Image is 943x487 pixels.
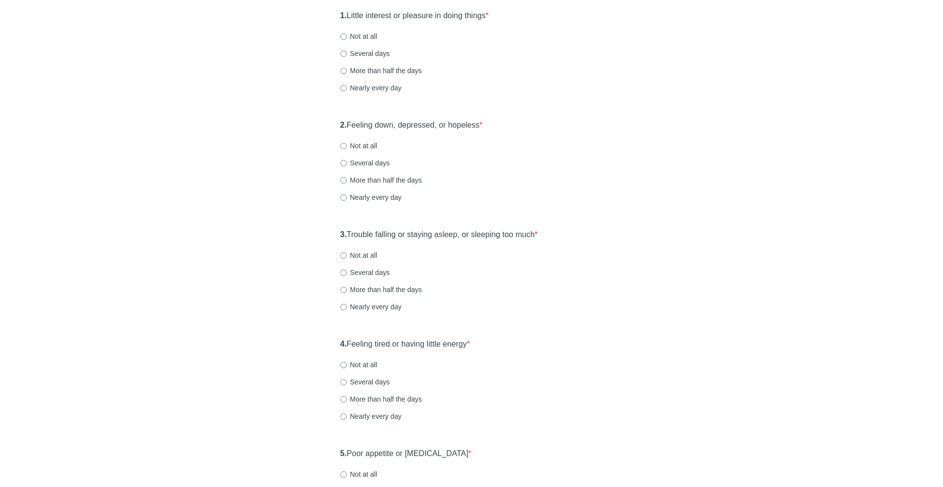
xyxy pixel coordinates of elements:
[340,11,347,20] strong: 1.
[340,362,347,368] input: Not at all
[340,51,347,57] input: Several days
[340,471,347,478] input: Not at all
[340,158,390,168] label: Several days
[340,120,483,131] label: Feeling down, depressed, or hopeless
[340,413,347,420] input: Nearly every day
[340,304,347,310] input: Nearly every day
[340,143,347,149] input: Not at all
[340,250,377,260] label: Not at all
[340,394,422,404] label: More than half the days
[340,379,347,385] input: Several days
[340,68,347,74] input: More than half the days
[340,340,347,348] strong: 4.
[340,270,347,276] input: Several days
[340,83,402,93] label: Nearly every day
[340,339,470,350] label: Feeling tired or having little energy
[340,10,489,22] label: Little interest or pleasure in doing things
[340,449,347,458] strong: 5.
[340,377,390,387] label: Several days
[340,85,347,91] input: Nearly every day
[340,177,347,184] input: More than half the days
[340,360,377,370] label: Not at all
[340,448,471,460] label: Poor appetite or [MEDICAL_DATA]
[340,252,347,259] input: Not at all
[340,192,402,202] label: Nearly every day
[340,396,347,403] input: More than half the days
[340,229,538,241] label: Trouble falling or staying asleep, or sleeping too much
[340,285,422,295] label: More than half the days
[340,287,347,293] input: More than half the days
[340,302,402,312] label: Nearly every day
[340,411,402,421] label: Nearly every day
[340,33,347,40] input: Not at all
[340,31,377,41] label: Not at all
[340,66,422,76] label: More than half the days
[340,141,377,151] label: Not at all
[340,49,390,58] label: Several days
[340,469,377,479] label: Not at all
[340,230,347,239] strong: 3.
[340,268,390,277] label: Several days
[340,175,422,185] label: More than half the days
[340,121,347,129] strong: 2.
[340,194,347,201] input: Nearly every day
[340,160,347,166] input: Several days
